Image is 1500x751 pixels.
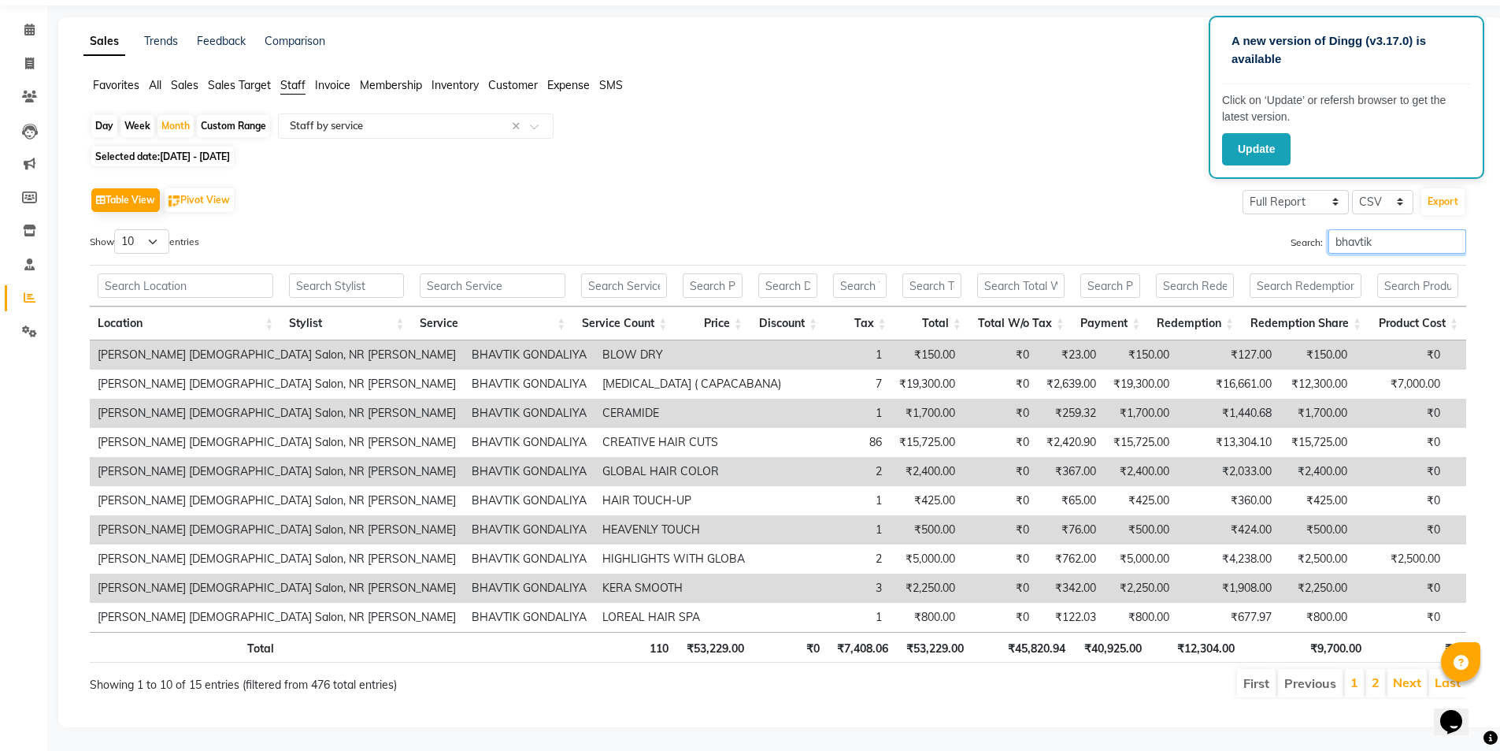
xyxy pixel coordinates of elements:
[890,340,963,370] td: ₹150.00
[1148,307,1242,340] th: Redemption: activate to sort column ascending
[149,78,161,92] span: All
[833,273,886,298] input: Search Tax
[676,632,752,663] th: ₹53,229.00
[1156,273,1234,298] input: Search Redemption
[1037,340,1104,370] td: ₹23.00
[1104,399,1177,428] td: ₹1,700.00
[171,78,198,92] span: Sales
[1280,370,1355,399] td: ₹12,300.00
[1037,603,1104,632] td: ₹122.03
[464,574,594,603] td: BHAVTIK GONDALIYA
[581,273,667,298] input: Search Service Count
[90,574,464,603] td: [PERSON_NAME] [DEMOGRAPHIC_DATA] Salon, NR [PERSON_NAME]
[789,340,890,370] td: 1
[1355,457,1448,486] td: ₹0
[902,273,961,298] input: Search Total
[1242,307,1369,340] th: Redemption Share: activate to sort column ascending
[963,486,1037,515] td: ₹0
[969,307,1072,340] th: Total W/o Tax: activate to sort column ascending
[91,188,160,212] button: Table View
[90,457,464,486] td: [PERSON_NAME] [DEMOGRAPHIC_DATA] Salon, NR [PERSON_NAME]
[1434,688,1484,735] iframe: chat widget
[1355,603,1448,632] td: ₹0
[1369,307,1466,340] th: Product Cost: activate to sort column ascending
[197,34,246,48] a: Feedback
[1280,399,1355,428] td: ₹1,700.00
[594,515,789,545] td: HEAVENLY TOUCH
[1037,370,1104,399] td: ₹2,639.00
[90,307,281,340] th: Location: activate to sort column ascending
[1355,515,1448,545] td: ₹0
[1355,574,1448,603] td: ₹0
[963,457,1037,486] td: ₹0
[575,632,676,663] th: 110
[1250,273,1361,298] input: Search Redemption Share
[90,603,464,632] td: [PERSON_NAME] [DEMOGRAPHIC_DATA] Salon, NR [PERSON_NAME]
[91,115,117,137] div: Day
[1355,370,1448,399] td: ₹7,000.00
[890,399,963,428] td: ₹1,700.00
[896,632,972,663] th: ₹53,229.00
[1104,428,1177,457] td: ₹15,725.00
[1177,370,1280,399] td: ₹16,661.00
[1177,545,1280,574] td: ₹4,238.00
[1037,457,1104,486] td: ₹367.00
[1328,229,1466,254] input: Search:
[1421,188,1465,215] button: Export
[758,273,817,298] input: Search Discount
[963,603,1037,632] td: ₹0
[1177,574,1280,603] td: ₹1,908.00
[789,370,890,399] td: 7
[1243,632,1369,663] th: ₹9,700.00
[90,229,199,254] label: Show entries
[169,195,180,207] img: pivot.png
[963,399,1037,428] td: ₹0
[360,78,422,92] span: Membership
[280,78,306,92] span: Staff
[1435,675,1461,690] a: Last
[160,151,230,162] span: [DATE] - [DATE]
[789,545,890,574] td: 2
[1177,340,1280,370] td: ₹127.00
[93,78,139,92] span: Favorites
[963,340,1037,370] td: ₹0
[752,632,828,663] th: ₹0
[1355,340,1448,370] td: ₹0
[1037,515,1104,545] td: ₹76.00
[1177,457,1280,486] td: ₹2,033.00
[488,78,538,92] span: Customer
[1369,632,1466,663] th: ₹0
[420,273,565,298] input: Search Service
[464,428,594,457] td: BHAVTIK GONDALIYA
[683,273,742,298] input: Search Price
[90,340,464,370] td: [PERSON_NAME] [DEMOGRAPHIC_DATA] Salon, NR [PERSON_NAME]
[1037,574,1104,603] td: ₹342.00
[1280,486,1355,515] td: ₹425.00
[1393,675,1421,690] a: Next
[977,273,1065,298] input: Search Total W/o Tax
[265,34,325,48] a: Comparison
[1177,603,1280,632] td: ₹677.97
[1355,399,1448,428] td: ₹0
[1104,486,1177,515] td: ₹425.00
[197,115,270,137] div: Custom Range
[594,457,789,486] td: GLOBAL HAIR COLOR
[894,307,969,340] th: Total: activate to sort column ascending
[1222,133,1291,165] button: Update
[750,307,825,340] th: Discount: activate to sort column ascending
[144,34,178,48] a: Trends
[1037,428,1104,457] td: ₹2,420.90
[90,428,464,457] td: [PERSON_NAME] [DEMOGRAPHIC_DATA] Salon, NR [PERSON_NAME]
[1355,486,1448,515] td: ₹0
[594,574,789,603] td: KERA SMOOTH
[90,515,464,545] td: [PERSON_NAME] [DEMOGRAPHIC_DATA] Salon, NR [PERSON_NAME]
[98,273,273,298] input: Search Location
[1372,675,1380,690] a: 2
[289,273,404,298] input: Search Stylist
[464,486,594,515] td: BHAVTIK GONDALIYA
[594,545,789,574] td: HIGHLIGHTS WITH GLOBA
[789,399,890,428] td: 1
[464,545,594,574] td: BHAVTIK GONDALIYA
[594,340,789,370] td: BLOW DRY
[963,574,1037,603] td: ₹0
